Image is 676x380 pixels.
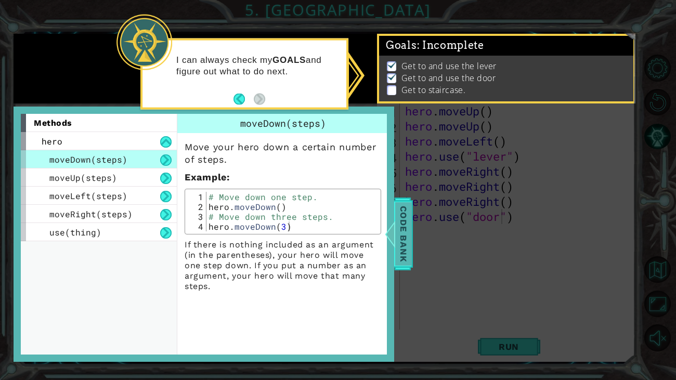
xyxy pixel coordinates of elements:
[240,117,326,129] span: moveDown(steps)
[386,39,484,52] span: Goals
[188,221,206,231] div: 4
[254,93,265,104] button: Next
[395,202,412,266] span: Code Bank
[188,202,206,212] div: 2
[49,208,133,219] span: moveRight(steps)
[188,192,206,202] div: 1
[233,93,254,104] button: Back
[185,172,227,182] span: Example
[34,118,72,128] span: methods
[401,60,497,72] p: Get to and use the lever
[401,72,496,84] p: Get to and use the door
[42,136,62,147] span: hero
[177,114,388,133] div: moveDown(steps)
[185,141,381,166] p: Move your hero down a certain number of steps.
[49,154,127,165] span: moveDown(steps)
[387,72,397,81] img: Check mark for checkbox
[185,240,381,292] p: If there is nothing included as an argument (in the parentheses), your hero will move one step do...
[49,172,117,183] span: moveUp(steps)
[272,55,306,64] strong: GOALS
[401,84,465,96] p: Get to staircase.
[176,54,339,77] p: I can always check my and figure out what to do next.
[49,227,101,238] span: use(thing)
[188,212,206,221] div: 3
[21,114,177,132] div: methods
[185,172,230,182] strong: :
[49,190,127,201] span: moveLeft(steps)
[417,39,484,51] span: : Incomplete
[387,60,397,69] img: Check mark for checkbox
